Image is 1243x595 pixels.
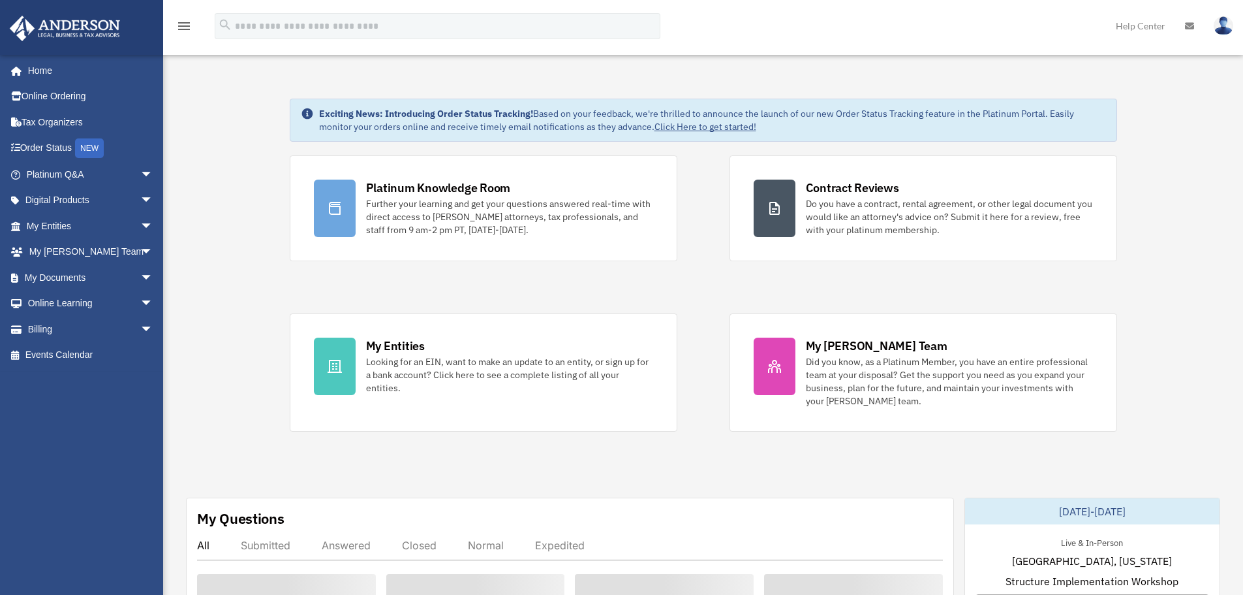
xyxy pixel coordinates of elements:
div: Looking for an EIN, want to make an update to an entity, or sign up for a bank account? Click her... [366,355,653,394]
i: search [218,18,232,32]
a: Events Calendar [9,342,173,368]
strong: Exciting News: Introducing Order Status Tracking! [319,108,533,120]
a: Home [9,57,166,84]
span: arrow_drop_down [140,213,166,240]
a: Click Here to get started! [654,121,756,133]
a: Platinum Q&Aarrow_drop_down [9,161,173,187]
div: Based on your feedback, we're thrilled to announce the launch of our new Order Status Tracking fe... [319,107,1106,133]
div: Contract Reviews [806,180,899,196]
a: My [PERSON_NAME] Team Did you know, as a Platinum Member, you have an entire professional team at... [729,314,1117,432]
div: Submitted [241,539,290,552]
span: arrow_drop_down [140,161,166,188]
a: Contract Reviews Do you have a contract, rental agreement, or other legal document you would like... [729,155,1117,261]
a: Order StatusNEW [9,135,173,162]
div: Answered [322,539,371,552]
span: arrow_drop_down [140,316,166,343]
a: My Documentsarrow_drop_down [9,265,173,291]
div: NEW [75,138,104,158]
div: All [197,539,209,552]
a: My Entities Looking for an EIN, want to make an update to an entity, or sign up for a bank accoun... [290,314,677,432]
i: menu [176,18,192,34]
div: My Entities [366,338,425,354]
div: [DATE]-[DATE] [965,498,1220,524]
div: My Questions [197,509,284,528]
a: Online Learningarrow_drop_down [9,291,173,317]
a: Online Ordering [9,84,173,110]
a: My [PERSON_NAME] Teamarrow_drop_down [9,239,173,265]
span: arrow_drop_down [140,291,166,317]
span: arrow_drop_down [140,239,166,266]
a: My Entitiesarrow_drop_down [9,213,173,239]
a: Tax Organizers [9,109,173,135]
img: User Pic [1214,16,1233,35]
div: Expedited [535,539,585,552]
div: My [PERSON_NAME] Team [806,338,947,354]
div: Live & In-Person [1051,535,1133,549]
div: Further your learning and get your questions answered real-time with direct access to [PERSON_NAM... [366,197,653,236]
div: Do you have a contract, rental agreement, or other legal document you would like an attorney's ad... [806,197,1093,236]
span: arrow_drop_down [140,187,166,214]
a: Platinum Knowledge Room Further your learning and get your questions answered real-time with dire... [290,155,677,261]
a: menu [176,23,192,34]
a: Billingarrow_drop_down [9,316,173,342]
div: Normal [468,539,504,552]
div: Did you know, as a Platinum Member, you have an entire professional team at your disposal? Get th... [806,355,1093,408]
div: Closed [402,539,437,552]
span: [GEOGRAPHIC_DATA], [US_STATE] [1012,553,1172,569]
img: Anderson Advisors Platinum Portal [6,16,124,41]
span: Structure Implementation Workshop [1005,573,1178,589]
div: Platinum Knowledge Room [366,180,511,196]
a: Digital Productsarrow_drop_down [9,187,173,214]
span: arrow_drop_down [140,265,166,291]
